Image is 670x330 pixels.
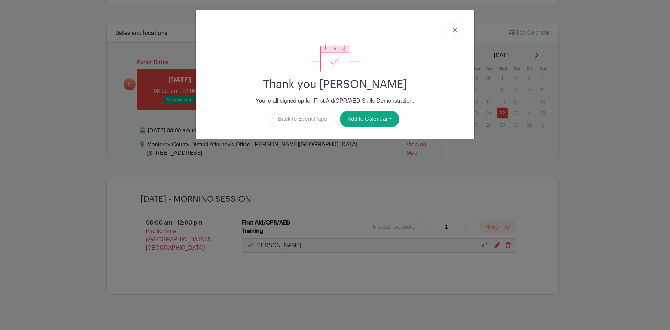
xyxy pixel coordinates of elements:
img: close_button-5f87c8562297e5c2d7936805f587ecaba9071eb48480494691a3f1689db116b3.svg [453,28,457,32]
h2: Thank you [PERSON_NAME] [201,78,469,91]
img: signup_complete-c468d5dda3e2740ee63a24cb0ba0d3ce5d8a4ecd24259e683200fb1569d990c8.svg [311,44,359,72]
p: You're all signed up for First Aid/CPR/AED Skills Demonstration. [201,97,469,105]
button: Add to Calendar [340,111,399,127]
a: Back to Event Page [271,111,335,127]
